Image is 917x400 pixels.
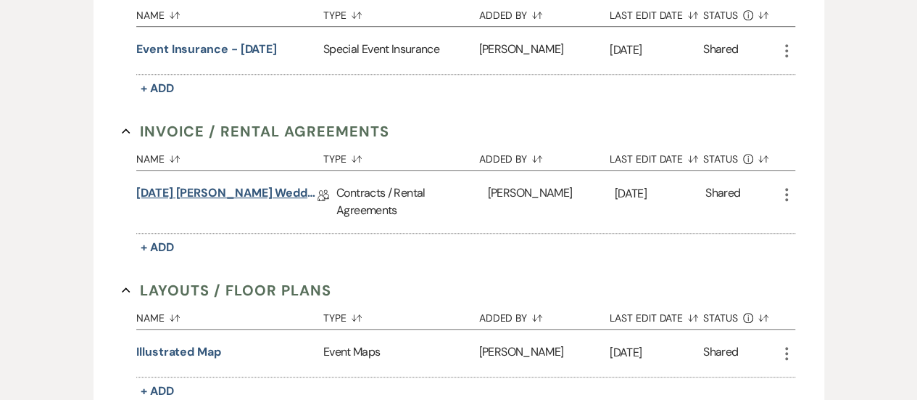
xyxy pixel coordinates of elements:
div: Contracts / Rental Agreements [336,171,488,233]
span: Status [703,154,738,164]
button: + Add [136,78,178,99]
a: [DATE] [PERSON_NAME] Wedding Rental Agreement [136,184,318,207]
div: Shared [703,343,738,363]
span: + Add [141,240,174,255]
p: [DATE] [610,343,703,362]
p: [DATE] [610,41,703,60]
button: + Add [136,237,178,258]
p: [DATE] [615,184,705,203]
span: + Add [141,383,174,399]
button: Event Insurance - [DATE] [136,41,277,58]
button: Added By [479,301,610,329]
span: Status [703,10,738,20]
button: Type [323,142,479,170]
button: Illustrated Map [136,343,221,361]
button: Invoice / Rental Agreements [122,121,389,142]
button: Name [136,301,323,329]
button: Last Edit Date [610,301,703,329]
div: Shared [705,184,740,219]
div: Event Maps [323,330,479,377]
button: Status [703,301,778,329]
span: Status [703,313,738,323]
button: Status [703,142,778,170]
div: [PERSON_NAME] [488,171,615,233]
div: [PERSON_NAME] [479,330,610,377]
button: Type [323,301,479,329]
span: + Add [141,81,174,96]
div: Special Event Insurance [323,27,479,74]
button: Last Edit Date [610,142,703,170]
div: Shared [703,41,738,60]
button: Added By [479,142,610,170]
div: [PERSON_NAME] [479,27,610,74]
button: Layouts / Floor Plans [122,279,331,301]
button: Name [136,142,323,170]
